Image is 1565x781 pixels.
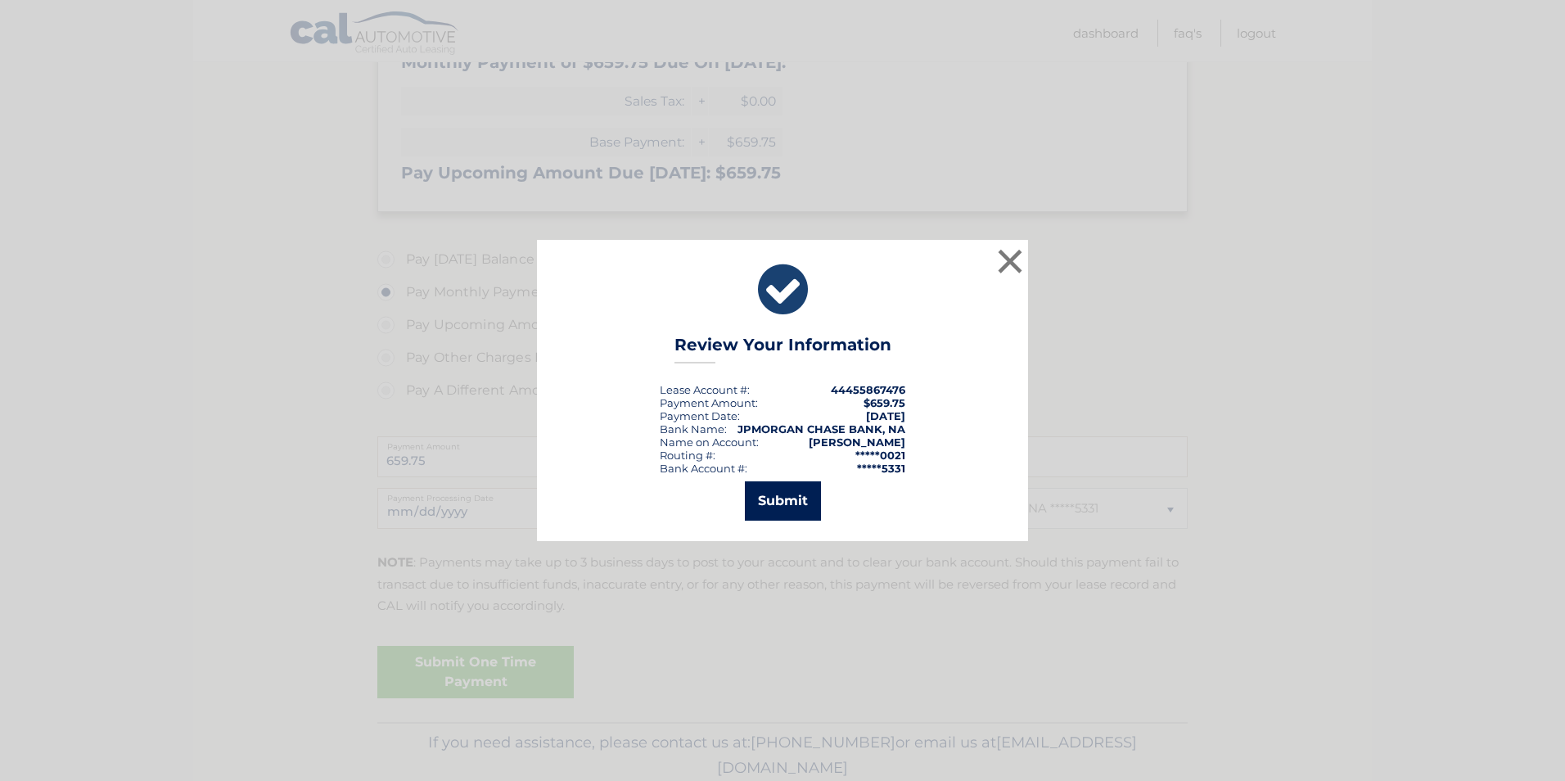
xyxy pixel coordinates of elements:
[660,436,759,449] div: Name on Account:
[660,409,740,422] div: :
[674,335,891,363] h3: Review Your Information
[660,422,727,436] div: Bank Name:
[660,449,715,462] div: Routing #:
[745,481,821,521] button: Submit
[831,383,905,396] strong: 44455867476
[994,245,1026,278] button: ×
[660,462,747,475] div: Bank Account #:
[737,422,905,436] strong: JPMORGAN CHASE BANK, NA
[866,409,905,422] span: [DATE]
[660,409,737,422] span: Payment Date
[660,396,758,409] div: Payment Amount:
[809,436,905,449] strong: [PERSON_NAME]
[660,383,750,396] div: Lease Account #:
[864,396,905,409] span: $659.75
